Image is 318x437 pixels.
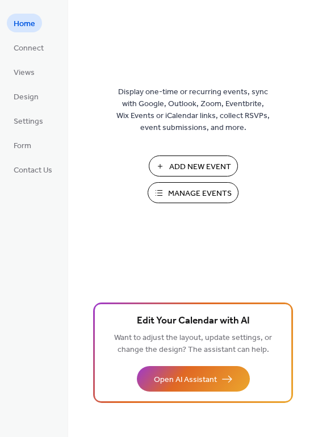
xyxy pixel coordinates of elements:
span: Add New Event [169,161,231,173]
span: Edit Your Calendar with AI [137,313,250,329]
span: Contact Us [14,165,52,177]
span: Want to adjust the layout, update settings, or change the design? The assistant can help. [114,330,272,358]
a: Settings [7,111,50,130]
span: Display one-time or recurring events, sync with Google, Outlook, Zoom, Eventbrite, Wix Events or ... [116,86,270,134]
span: Settings [14,116,43,128]
a: Design [7,87,45,106]
span: Form [14,140,31,152]
a: Home [7,14,42,32]
a: Contact Us [7,160,59,179]
span: Connect [14,43,44,54]
button: Add New Event [149,156,238,177]
button: Open AI Assistant [137,366,250,392]
a: Form [7,136,38,154]
span: Open AI Assistant [154,374,217,386]
span: Manage Events [168,188,232,200]
span: Views [14,67,35,79]
a: Connect [7,38,51,57]
span: Home [14,18,35,30]
a: Views [7,62,41,81]
button: Manage Events [148,182,238,203]
span: Design [14,91,39,103]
